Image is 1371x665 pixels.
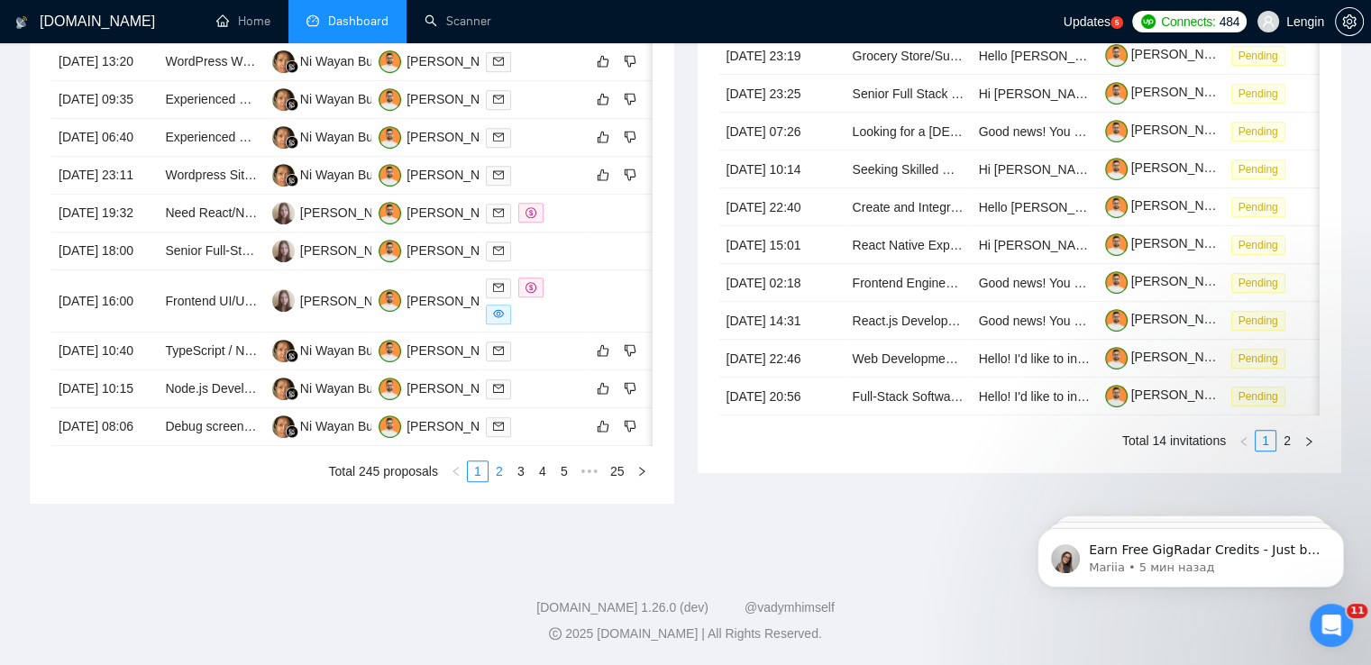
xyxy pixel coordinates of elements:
[624,419,636,433] span: dislike
[158,119,264,157] td: Experienced WordPress Developer Needed for Website Projects
[624,130,636,144] span: dislike
[1262,15,1275,28] span: user
[636,466,647,477] span: right
[1064,14,1111,29] span: Updates
[597,92,609,106] span: like
[379,415,401,438] img: TM
[407,127,510,147] div: [PERSON_NAME]
[272,340,295,362] img: NW
[158,408,264,446] td: Debug screen not scrolling on React Frontend App
[158,232,264,270] td: Senior Full-Stack Developer (React / Node.js / Cloud)
[51,370,158,408] td: [DATE] 10:15
[272,129,401,143] a: NWNi Wayan Budiarti
[526,282,536,293] span: dollar
[379,50,401,73] img: TM
[1231,235,1285,255] span: Pending
[1219,12,1238,32] span: 484
[1256,431,1275,451] a: 1
[493,56,504,67] span: mail
[379,380,510,395] a: TM[PERSON_NAME]
[1105,85,1235,99] a: [PERSON_NAME]
[575,460,604,482] li: Next 5 Pages
[272,91,401,105] a: NWNi Wayan Budiarti
[605,461,630,481] a: 25
[532,460,553,482] li: 4
[1231,273,1285,293] span: Pending
[592,126,614,148] button: like
[165,243,463,258] a: Senior Full-Stack Developer (React / Node.js / Cloud)
[597,419,609,433] span: like
[1231,123,1293,138] a: Pending
[1105,347,1128,369] img: c1NLmzrk-0pBZjOo1nLSJnOz0itNHKTdmMHAt8VIsLFzaWqqsJDJtcFyV3OYvrqgu3
[165,343,485,358] a: TypeScript / NodeJS Developper Needed - Admin Pannel
[451,466,462,477] span: left
[1233,430,1255,451] li: Previous Page
[619,164,641,186] button: dislike
[510,460,532,482] li: 3
[853,276,1154,290] a: Frontend Engineer (React) - Build the OS for Content!
[853,389,1264,404] a: Full-Stack Software Engineer Needed - React Native, Node.js, TypeScript
[592,340,614,361] button: like
[407,203,510,223] div: [PERSON_NAME]
[407,241,510,260] div: [PERSON_NAME]
[853,49,1117,63] a: Grocery Store/Supermarket Website Developer
[624,168,636,182] span: dislike
[845,264,972,302] td: Frontend Engineer (React) - Build the OS for Content!
[1335,7,1364,36] button: setting
[379,205,510,219] a: TM[PERSON_NAME]
[165,294,442,308] a: Frontend UI/UX Component Dev (React / Next.js)
[624,92,636,106] span: dislike
[1231,351,1293,365] a: Pending
[619,50,641,72] button: dislike
[536,600,708,615] a: [DOMAIN_NAME] 1.26.0 (dev)
[845,37,972,75] td: Grocery Store/Supermarket Website Developer
[51,43,158,81] td: [DATE] 13:20
[1233,430,1255,451] button: left
[592,50,614,72] button: like
[1105,123,1235,137] a: [PERSON_NAME]
[1255,430,1276,451] li: 1
[158,81,264,119] td: Experienced WordPress Developer Needed for E-Commerce Site
[379,53,510,68] a: TM[PERSON_NAME]
[300,378,401,398] div: Ni Wayan Budiarti
[272,293,404,307] a: NB[PERSON_NAME]
[300,51,401,71] div: Ni Wayan Budiarti
[631,460,653,482] li: Next Page
[1105,196,1128,218] img: c1NLmzrk-0pBZjOo1nLSJnOz0itNHKTdmMHAt8VIsLFzaWqqsJDJtcFyV3OYvrqgu3
[468,461,488,481] a: 1
[165,130,526,144] a: Experienced WordPress Developer Needed for Website Projects
[272,53,401,68] a: NWNi Wayan Budiarti
[1276,430,1298,451] li: 2
[1105,309,1128,332] img: c1NLmzrk-0pBZjOo1nLSJnOz0itNHKTdmMHAt8VIsLFzaWqqsJDJtcFyV3OYvrqgu3
[1231,197,1285,217] span: Pending
[719,302,845,340] td: [DATE] 14:31
[719,113,845,150] td: [DATE] 07:26
[1231,387,1285,406] span: Pending
[1105,44,1128,67] img: c1NLmzrk-0pBZjOo1nLSJnOz0itNHKTdmMHAt8VIsLFzaWqqsJDJtcFyV3OYvrqgu3
[845,113,972,150] td: Looking for a FE dev to build a clickable prototype
[329,460,438,482] li: Total 245 proposals
[745,600,835,615] a: @vadymhimself
[1010,490,1371,616] iframe: Intercom notifications сообщение
[272,342,401,357] a: NWNi Wayan Budiarti
[853,314,1220,328] a: React.js Developer for Community Platform (Discourse Expertise)
[719,226,845,264] td: [DATE] 15:01
[272,380,401,395] a: NWNi Wayan Budiarti
[300,89,401,109] div: Ni Wayan Budiarti
[1105,385,1128,407] img: c1NLmzrk-0pBZjOo1nLSJnOz0itNHKTdmMHAt8VIsLFzaWqqsJDJtcFyV3OYvrqgu3
[1105,120,1128,142] img: c1NLmzrk-0pBZjOo1nLSJnOz0itNHKTdmMHAt8VIsLFzaWqqsJDJtcFyV3OYvrqgu3
[489,461,509,481] a: 2
[489,460,510,482] li: 2
[597,54,609,68] span: like
[379,164,401,187] img: TM
[379,129,510,143] a: TM[PERSON_NAME]
[51,408,158,446] td: [DATE] 08:06
[493,345,504,356] span: mail
[1105,47,1235,61] a: [PERSON_NAME]
[1298,430,1320,451] li: Next Page
[158,370,264,408] td: Node.js Developer with Bolt.new & Supabase Expertise Needed
[272,378,295,400] img: NW
[272,202,295,224] img: NB
[379,418,510,433] a: TM[PERSON_NAME]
